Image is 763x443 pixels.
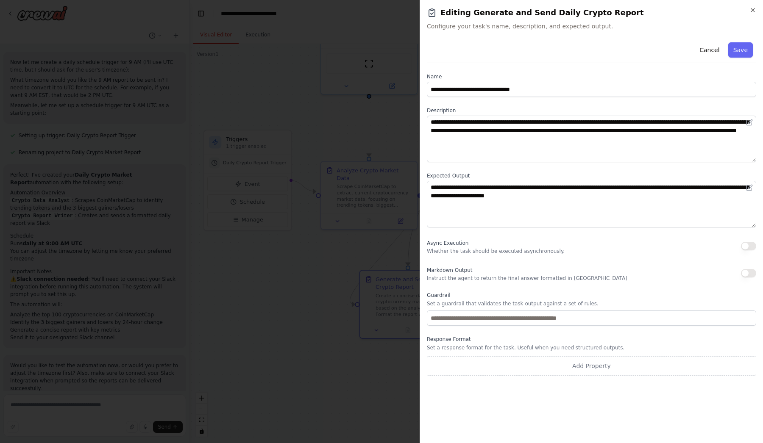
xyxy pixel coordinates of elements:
button: Save [728,42,753,58]
label: Name [427,73,756,80]
label: Description [427,107,756,114]
h2: Editing Generate and Send Daily Crypto Report [427,7,756,19]
button: Add Property [427,356,756,376]
button: Open in editor [744,117,755,127]
label: Expected Output [427,172,756,179]
button: Open in editor [744,183,755,193]
p: Whether the task should be executed asynchronously. [427,248,565,255]
label: Response Format [427,336,756,343]
button: Cancel [694,42,724,58]
span: Configure your task's name, description, and expected output. [427,22,756,30]
span: Async Execution [427,240,468,246]
label: Guardrail [427,292,756,299]
p: Set a guardrail that validates the task output against a set of rules. [427,300,756,307]
p: Instruct the agent to return the final answer formatted in [GEOGRAPHIC_DATA] [427,275,627,282]
p: Set a response format for the task. Useful when you need structured outputs. [427,344,756,351]
span: Markdown Output [427,267,472,273]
